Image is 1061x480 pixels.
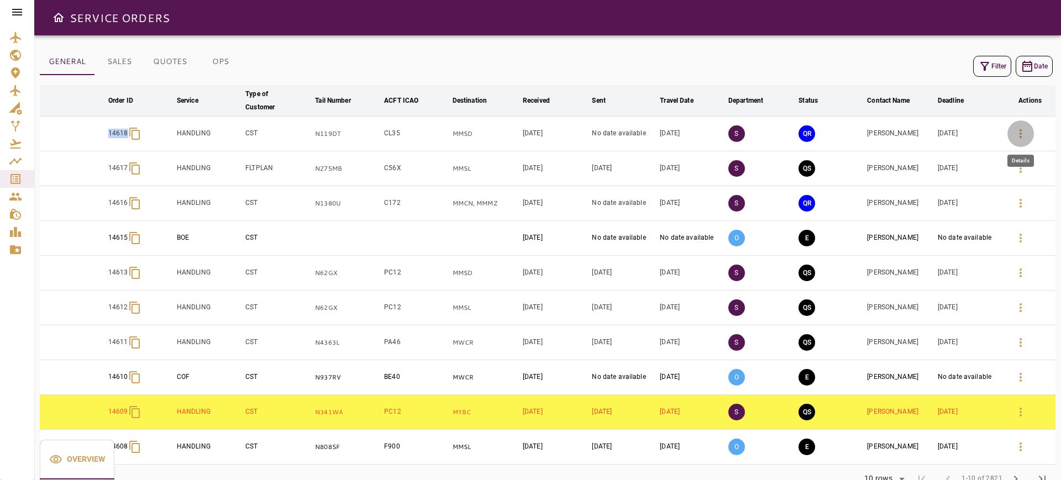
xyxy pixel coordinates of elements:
[94,49,144,75] button: SALES
[865,430,936,465] td: [PERSON_NAME]
[453,442,518,452] p: MMSL
[1007,155,1034,182] button: Details
[938,94,964,107] div: Deadline
[243,117,313,151] td: CST
[382,430,450,465] td: F900
[382,291,450,325] td: PC12
[799,94,832,107] span: Status
[108,303,128,312] p: 14612
[590,221,658,256] td: No date available
[315,129,380,139] p: N119DT
[799,195,815,212] button: QUOTE REQUESTED
[382,256,450,291] td: PC12
[865,395,936,430] td: [PERSON_NAME]
[590,395,658,430] td: [DATE]
[382,325,450,360] td: PA46
[453,303,518,313] p: MMSL
[938,94,978,107] span: Deadline
[243,291,313,325] td: CST
[243,256,313,291] td: CST
[867,94,910,107] div: Contact Name
[521,256,590,291] td: [DATE]
[799,439,815,455] button: EXECUTION
[521,186,590,221] td: [DATE]
[384,94,433,107] span: ACFT ICAO
[936,221,1005,256] td: No date available
[658,151,726,186] td: [DATE]
[799,369,815,386] button: EXECUTION
[590,151,658,186] td: [DATE]
[40,49,245,75] div: basic tabs example
[175,291,243,325] td: HANDLING
[658,117,726,151] td: [DATE]
[658,395,726,430] td: [DATE]
[315,164,380,173] p: N275MB
[799,230,815,246] button: EXECUTION
[315,338,380,347] p: N4363L
[660,94,707,107] span: Travel Date
[728,265,745,281] p: S
[1007,190,1034,217] button: Details
[590,325,658,360] td: [DATE]
[175,256,243,291] td: HANDLING
[382,151,450,186] td: C56X
[453,94,487,107] div: Destination
[315,94,365,107] span: Tail Number
[936,291,1005,325] td: [DATE]
[658,325,726,360] td: [DATE]
[175,360,243,395] td: COF
[175,117,243,151] td: HANDLING
[315,199,380,208] p: N1380U
[521,117,590,151] td: [DATE]
[382,395,450,430] td: PC12
[658,291,726,325] td: [DATE]
[523,94,564,107] span: Received
[40,440,114,479] button: Overview
[936,186,1005,221] td: [DATE]
[1007,364,1034,391] button: Details
[728,94,778,107] span: Department
[108,198,128,208] p: 14616
[175,151,243,186] td: HANDLING
[108,407,128,416] p: 14609
[590,186,658,221] td: No date available
[865,186,936,221] td: [PERSON_NAME]
[658,430,726,465] td: [DATE]
[196,49,245,75] button: OPS
[521,221,590,256] td: [DATE]
[590,256,658,291] td: [DATE]
[799,334,815,351] button: QUOTE SENT
[799,299,815,316] button: QUOTE SENT
[865,151,936,186] td: [PERSON_NAME]
[728,404,745,420] p: S
[523,94,550,107] div: Received
[728,334,745,351] p: S
[315,442,380,452] p: N808SF
[382,117,450,151] td: CL35
[973,56,1011,77] button: Filter
[1007,329,1034,356] button: Details
[108,163,128,173] p: 14617
[728,439,745,455] p: O
[590,291,658,325] td: [DATE]
[865,360,936,395] td: [PERSON_NAME]
[108,268,128,277] p: 14613
[108,94,148,107] span: Order ID
[658,221,726,256] td: No date available
[108,372,128,382] p: 14610
[175,325,243,360] td: HANDLING
[108,337,128,347] p: 14611
[799,265,815,281] button: QUOTE SENT
[521,151,590,186] td: [DATE]
[936,151,1005,186] td: [DATE]
[243,221,313,256] td: CST
[799,94,818,107] div: Status
[658,360,726,395] td: [DATE]
[865,291,936,325] td: [PERSON_NAME]
[315,268,380,278] p: N62GX
[453,199,518,208] p: MMCN, MMMZ
[384,94,418,107] div: ACFT ICAO
[243,360,313,395] td: CST
[728,195,745,212] p: S
[728,94,763,107] div: Department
